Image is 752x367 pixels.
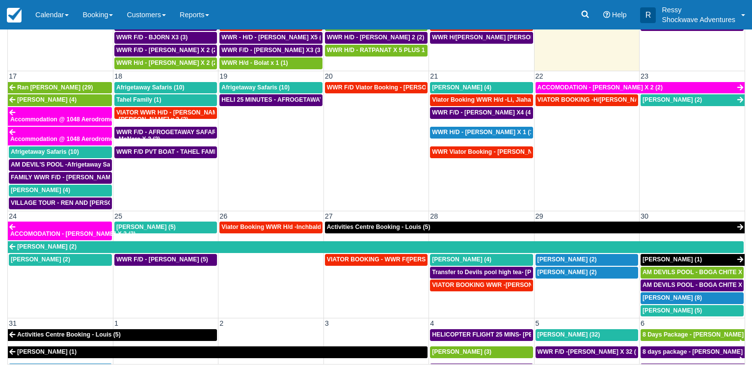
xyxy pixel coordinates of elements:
span: 22 [535,72,544,80]
span: WWR F/D - [PERSON_NAME] X 2 (2) [116,47,219,54]
span: Afrigetaway Safaris (10) [11,148,79,155]
a: [PERSON_NAME] (32) [536,329,638,341]
a: [PERSON_NAME] (4) [9,185,112,197]
a: WWR H/D - [PERSON_NAME] X 1 (1) [430,127,533,139]
span: WWR F/D - [PERSON_NAME] (5) [116,256,208,263]
span: WWR F/D - BJORN X3 (3) [116,34,188,41]
span: 3 [324,319,330,327]
a: [PERSON_NAME] (2) [8,241,744,253]
span: [PERSON_NAME] (4) [432,84,491,91]
a: [PERSON_NAME] (4) [430,254,533,266]
span: [PERSON_NAME] (2) [643,96,702,103]
span: WWR H/[PERSON_NAME] [PERSON_NAME] X 4 (4) [432,34,577,41]
span: Ran [PERSON_NAME] (29) [17,84,93,91]
span: Accommodation @ 1048 Aerodrome - MaNare X 2 (2) [10,136,160,142]
a: WWR H/D - RATPANAT X 5 PLUS 1 (5) [325,45,428,56]
span: 28 [429,212,439,220]
a: Tahel Family (1) [114,94,217,106]
span: WWR H/D - RATPANAT X 5 PLUS 1 (5) [327,47,434,54]
a: VIATOR WWR H/D - [PERSON_NAME] 3 (3) [114,107,217,119]
a: WWR F/D -[PERSON_NAME] X 32 (32) [536,346,638,358]
span: 29 [535,212,544,220]
div: R [640,7,656,23]
span: ACCOMODATION - [PERSON_NAME] X 2 (2) [537,84,663,91]
span: Tahel Family (1) [116,96,161,103]
a: Accommodation @ 1048 Aerodrome - MaNare X 2 (2) [8,127,112,145]
span: WWR F/D -[PERSON_NAME] X 32 (32) [537,348,645,355]
span: [PERSON_NAME] (1) [643,256,702,263]
a: VIATOR BOOKING -H/[PERSON_NAME] X 4 (4) [536,94,638,106]
a: [PERSON_NAME] (1) [8,346,428,358]
span: VIATOR BOOKING - WWR F/[PERSON_NAME], [PERSON_NAME] 4 (4) [327,256,526,263]
span: [PERSON_NAME] (2) [11,256,70,263]
a: WWR F/D - [PERSON_NAME] X 2 (2) [114,45,217,56]
span: 6 [640,319,645,327]
span: 31 [8,319,18,327]
a: [PERSON_NAME] (2) [536,254,638,266]
span: 19 [218,72,228,80]
span: 26 [218,212,228,220]
span: WWR H/d - [PERSON_NAME] X 2 (2) [116,59,219,66]
a: VIATOR BOOKING - WWR F/[PERSON_NAME], [PERSON_NAME] 4 (4) [325,254,428,266]
a: ACCOMODATION - [PERSON_NAME] X 2 (2) [8,222,112,240]
span: Afrigetaway Safaris (10) [221,84,290,91]
a: WWR H/d - Bolat x 1 (1) [219,57,322,69]
span: WWR F/D Viator Booking - [PERSON_NAME] X1 (1) [327,84,472,91]
span: VIATOR WWR H/D - [PERSON_NAME] 3 (3) [116,109,238,116]
a: AM DEVILS POOL - BOGA CHITE X 1 (1) [641,280,744,291]
a: WWR F/D - AFROGETAWAY SAFARIS X5 (5) [114,127,217,139]
a: WWR Viator Booking - [PERSON_NAME] X1 (1) [430,146,533,158]
i: Help [603,11,610,18]
a: Ran [PERSON_NAME] (29) [8,82,112,94]
span: [PERSON_NAME] (4) [11,187,70,194]
span: [PERSON_NAME] (2) [17,243,77,250]
a: [PERSON_NAME] (1) [641,254,745,266]
a: 8 Days Package - [PERSON_NAME] (1) [641,329,745,341]
a: WWR F/D - [PERSON_NAME] (5) [114,254,217,266]
span: WWR F/D - [PERSON_NAME] X4 (4) [432,109,533,116]
a: [PERSON_NAME] (5) [114,222,217,233]
span: WWR H/D - [PERSON_NAME] 2 (2) [327,34,424,41]
a: WWR H/[PERSON_NAME] [PERSON_NAME] X 4 (4) [430,32,533,44]
span: FAMILY WWR F/D - [PERSON_NAME] X4 (4) [11,174,134,181]
span: [PERSON_NAME] (2) [537,269,597,276]
span: 27 [324,212,334,220]
span: VIATOR BOOKING WWR -[PERSON_NAME] X2 (2) [432,282,574,288]
span: Transfer to Devils pool high tea- [PERSON_NAME] X4 (4) [432,269,593,276]
span: Viator Booking WWR H/d -Inchbald [PERSON_NAME] X 4 (4) [221,224,393,230]
a: 8 days package - [PERSON_NAME] X1 (1) [641,346,745,358]
span: [PERSON_NAME] (5) [116,224,176,230]
a: [PERSON_NAME] (2) [641,94,745,106]
span: Afrigetaway Safaris (10) [116,84,185,91]
span: 1 [113,319,119,327]
a: VIATOR BOOKING WWR -[PERSON_NAME] X2 (2) [430,280,533,291]
span: Viator Booking WWR H/d -Li, Jiahao X 2 (2) [432,96,554,103]
span: WWR H/d - Bolat x 1 (1) [221,59,288,66]
a: [PERSON_NAME] (3) [430,346,533,358]
span: [PERSON_NAME] (2) [537,256,597,263]
span: VIATOR BOOKING -H/[PERSON_NAME] X 4 (4) [537,96,670,103]
a: [PERSON_NAME] (4) [430,82,533,94]
p: Ressy [662,5,735,15]
span: VILLAGE TOUR - REN AND [PERSON_NAME] X4 (4) [11,199,158,206]
img: checkfront-main-nav-mini-logo.png [7,8,22,23]
span: [PERSON_NAME] (3) [432,348,491,355]
a: [PERSON_NAME] (4) [8,94,112,106]
span: Activities Centre Booking - Louis (5) [327,224,430,230]
span: [PERSON_NAME] (4) [17,96,77,103]
a: WWR F/D Viator Booking - [PERSON_NAME] X1 (1) [325,82,428,94]
a: WWR F/D PVT BOAT - TAHEL FAMILY x 5 (1) [114,146,217,158]
span: [PERSON_NAME] (5) [643,307,702,314]
span: WWR Viator Booking - [PERSON_NAME] X1 (1) [432,148,565,155]
a: WWR - H/D - [PERSON_NAME] X5 (5) [219,32,322,44]
span: 21 [429,72,439,80]
span: ACCOMODATION - [PERSON_NAME] X 2 (2) [10,230,135,237]
a: Afrigetaway Safaris (10) [219,82,322,94]
span: [PERSON_NAME] (4) [432,256,491,263]
span: WWR - H/D - [PERSON_NAME] X5 (5) [221,34,326,41]
a: [PERSON_NAME] (2) [9,254,112,266]
span: [PERSON_NAME] (8) [643,294,702,301]
span: AM DEVIL'S POOL -Afrigetaway Safaris X5 (5) [11,161,141,168]
span: WWR F/D - AFROGETAWAY SAFARIS X5 (5) [116,129,240,136]
a: HELI 25 MINUTES - AFROGETAWAY SAFARIS X5 (5) [219,94,322,106]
